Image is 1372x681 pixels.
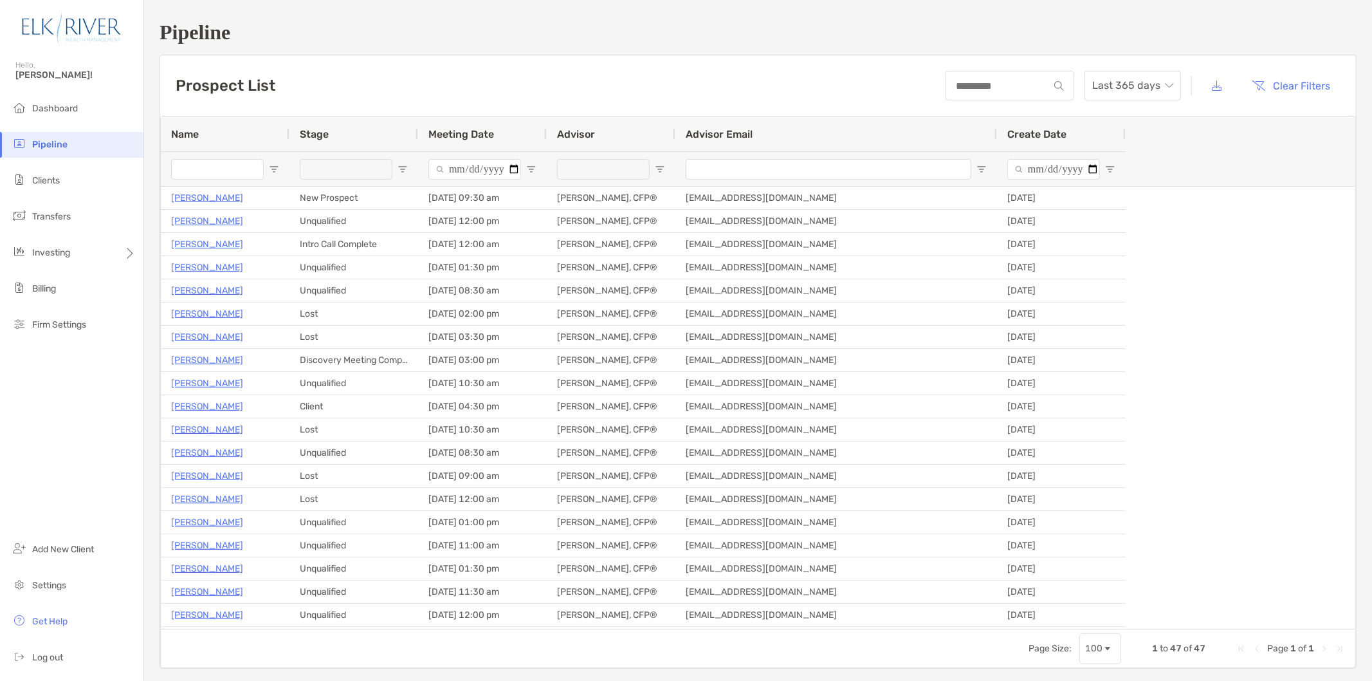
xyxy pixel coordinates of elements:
[976,164,987,174] button: Open Filter Menu
[1079,633,1121,664] div: Page Size
[997,488,1126,510] div: [DATE]
[547,349,675,371] div: [PERSON_NAME], CFP®
[547,581,675,603] div: [PERSON_NAME], CFP®
[12,208,27,223] img: transfers icon
[997,326,1126,348] div: [DATE]
[171,561,243,577] a: [PERSON_NAME]
[171,491,243,507] p: [PERSON_NAME]
[171,190,243,206] a: [PERSON_NAME]
[1007,159,1100,180] input: Create Date Filter Input
[1236,644,1247,654] div: First Page
[289,256,418,279] div: Unqualified
[675,372,997,395] div: [EMAIL_ADDRESS][DOMAIN_NAME]
[675,326,997,348] div: [EMAIL_ADDRESS][DOMAIN_NAME]
[171,306,243,322] a: [PERSON_NAME]
[675,627,997,649] div: [EMAIL_ADDRESS][DOMAIN_NAME]
[289,187,418,209] div: New Prospect
[171,329,243,345] p: [PERSON_NAME]
[12,541,27,556] img: add_new_client icon
[418,326,547,348] div: [DATE] 03:30 pm
[32,247,70,258] span: Investing
[171,352,243,368] p: [PERSON_NAME]
[1160,643,1168,654] span: to
[547,256,675,279] div: [PERSON_NAME], CFP®
[547,465,675,487] div: [PERSON_NAME], CFP®
[1194,643,1205,654] span: 47
[12,100,27,115] img: dashboard icon
[289,233,418,256] div: Intro Call Complete
[289,557,418,580] div: Unqualified
[269,164,279,174] button: Open Filter Menu
[997,557,1126,580] div: [DATE]
[32,175,60,186] span: Clients
[1319,644,1330,654] div: Next Page
[997,187,1126,209] div: [DATE]
[418,511,547,534] div: [DATE] 01:00 pm
[547,210,675,232] div: [PERSON_NAME], CFP®
[171,213,243,229] a: [PERSON_NAME]
[1029,643,1072,654] div: Page Size:
[32,139,68,150] span: Pipeline
[997,627,1126,649] div: [DATE]
[289,326,418,348] div: Lost
[171,375,243,391] p: [PERSON_NAME]
[418,442,547,464] div: [DATE] 08:30 am
[547,604,675,626] div: [PERSON_NAME], CFP®
[12,244,27,259] img: investing icon
[32,211,71,222] span: Transfers
[32,616,68,627] span: Get Help
[289,442,418,464] div: Unqualified
[171,283,243,299] p: [PERSON_NAME]
[997,279,1126,302] div: [DATE]
[1085,643,1102,654] div: 100
[675,581,997,603] div: [EMAIL_ADDRESS][DOMAIN_NAME]
[418,279,547,302] div: [DATE] 08:30 am
[547,187,675,209] div: [PERSON_NAME], CFP®
[418,418,547,441] div: [DATE] 10:30 am
[418,581,547,603] div: [DATE] 11:30 am
[997,256,1126,279] div: [DATE]
[418,395,547,418] div: [DATE] 04:30 pm
[171,398,243,415] p: [PERSON_NAME]
[997,349,1126,371] div: [DATE]
[547,372,675,395] div: [PERSON_NAME], CFP®
[418,210,547,232] div: [DATE] 12:00 pm
[171,584,243,600] a: [PERSON_NAME]
[418,256,547,279] div: [DATE] 01:30 pm
[171,468,243,484] a: [PERSON_NAME]
[547,279,675,302] div: [PERSON_NAME], CFP®
[289,395,418,418] div: Client
[176,77,275,95] h3: Prospect List
[428,159,521,180] input: Meeting Date Filter Input
[1170,643,1182,654] span: 47
[32,103,78,114] span: Dashboard
[171,607,243,623] a: [PERSON_NAME]
[997,233,1126,256] div: [DATE]
[675,465,997,487] div: [EMAIL_ADDRESS][DOMAIN_NAME]
[547,511,675,534] div: [PERSON_NAME], CFP®
[289,627,418,649] div: Lost
[12,172,27,187] img: clients icon
[15,5,128,51] img: Zoe Logo
[171,236,243,252] a: [PERSON_NAME]
[997,303,1126,325] div: [DATE]
[12,316,27,331] img: firm-settings icon
[171,422,243,438] p: [PERSON_NAME]
[160,21,1357,44] h1: Pipeline
[289,488,418,510] div: Lost
[171,259,243,275] a: [PERSON_NAME]
[547,418,675,441] div: [PERSON_NAME], CFP®
[547,627,675,649] div: [PERSON_NAME], CFP®
[289,279,418,302] div: Unqualified
[289,349,418,371] div: Discovery Meeting Complete
[289,210,418,232] div: Unqualified
[1267,643,1288,654] span: Page
[547,488,675,510] div: [PERSON_NAME], CFP®
[686,128,753,140] span: Advisor Email
[997,395,1126,418] div: [DATE]
[12,280,27,295] img: billing icon
[997,581,1126,603] div: [DATE]
[171,514,243,530] p: [PERSON_NAME]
